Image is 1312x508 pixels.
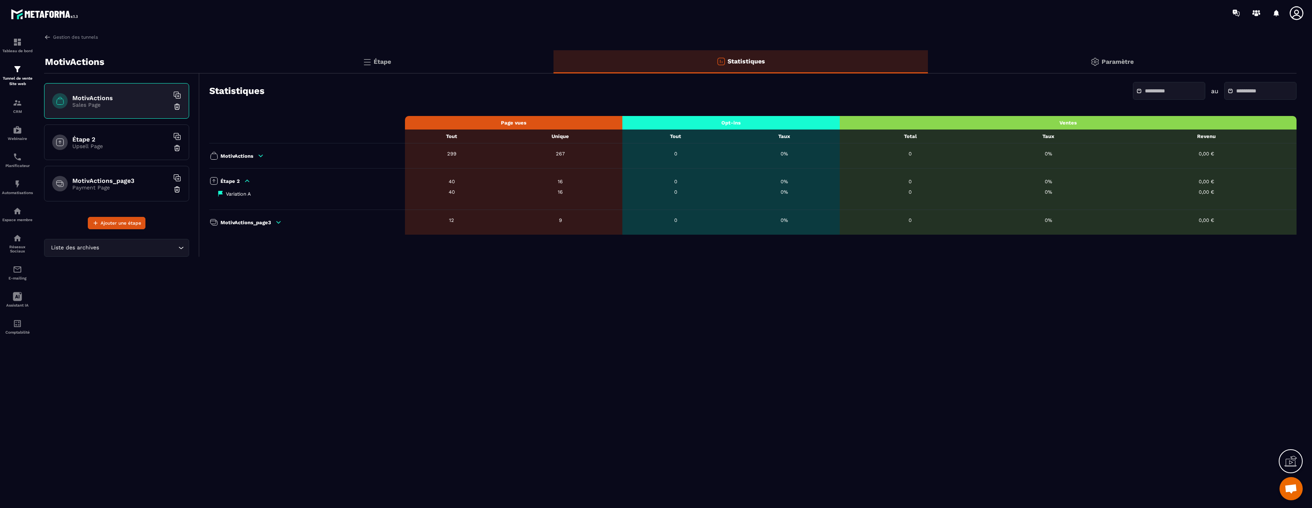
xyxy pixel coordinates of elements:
span: Ajouter une étape [101,219,141,227]
h6: Étape 2 [72,136,169,143]
p: Planificateur [2,164,33,168]
button: Ajouter une étape [88,217,145,229]
img: setting-gr.5f69749f.svg [1090,57,1100,66]
th: Revenu [1116,130,1297,143]
img: formation [13,65,22,74]
img: automations [13,206,22,216]
h6: MotivActions_page3 [72,177,169,184]
a: accountantaccountantComptabilité [2,313,33,340]
div: 0% [984,217,1112,223]
th: Taux [981,130,1116,143]
img: formation [13,38,22,47]
th: Tout [622,130,729,143]
a: formationformationCRM [2,92,33,119]
p: MotivActions [45,54,104,70]
div: 16 [502,189,619,195]
div: 299 [409,151,495,157]
img: bars.0d591741.svg [362,57,372,66]
a: formationformationTableau de bord [2,32,33,59]
div: 267 [502,151,619,157]
div: 0% [984,151,1112,157]
th: Taux [729,130,840,143]
div: 0,00 € [1120,179,1293,184]
p: Étape 2 [220,178,240,184]
h6: MotivActions [72,94,169,102]
a: emailemailE-mailing [2,259,33,286]
div: 0,00 € [1120,217,1293,223]
p: Tunnel de vente Site web [2,76,33,87]
p: Automatisations [2,191,33,195]
img: trash [173,144,181,152]
div: 16 [502,179,619,184]
p: Paramètre [1102,58,1134,65]
p: au [1211,87,1218,95]
a: automationsautomationsEspace membre [2,201,33,228]
div: 0 [844,189,977,195]
img: scheduler [13,152,22,162]
p: Espace membre [2,218,33,222]
img: logo [11,7,80,21]
img: arrow [44,34,51,41]
img: automations [13,179,22,189]
img: social-network [13,234,22,243]
div: 0% [984,179,1112,184]
div: 0 [844,179,977,184]
th: Page vues [405,116,622,130]
img: accountant [13,319,22,328]
input: Search for option [101,244,176,252]
p: CRM [2,109,33,114]
img: trash [173,103,181,111]
div: Search for option [44,239,189,257]
p: Upsell Page [72,143,169,149]
div: Ouvrir le chat [1280,477,1303,500]
p: Réseaux Sociaux [2,245,33,253]
div: 0 [626,151,725,157]
p: Sales Page [72,102,169,108]
p: MotivActions_page3 [220,220,271,225]
div: 0% [733,151,836,157]
div: 0 [626,217,725,223]
div: 40 [409,179,495,184]
div: 9 [502,217,619,223]
div: 0 [844,151,977,157]
a: formationformationTunnel de vente Site web [2,59,33,92]
a: Assistant IA [2,286,33,313]
img: email [13,265,22,274]
p: Webinaire [2,136,33,141]
a: automationsautomationsAutomatisations [2,174,33,201]
p: Comptabilité [2,330,33,334]
img: formation [13,98,22,107]
img: automations [13,125,22,135]
div: 0% [733,179,836,184]
a: automationsautomationsWebinaire [2,119,33,147]
div: 0,00 € [1120,151,1293,157]
div: 12 [409,217,495,223]
div: 0% [733,217,836,223]
p: Étape [374,58,391,65]
p: Variation A [226,191,251,197]
div: 0 [626,179,725,184]
p: Tableau de bord [2,49,33,53]
h3: Statistiques [209,85,265,96]
span: Liste des archives [49,244,101,252]
th: Tout [405,130,499,143]
a: Gestion des tunnels [44,34,98,41]
th: Ventes [840,116,1297,130]
a: social-networksocial-networkRéseaux Sociaux [2,228,33,259]
p: Statistiques [728,58,765,65]
img: trash [173,186,181,193]
div: 0 [844,217,977,223]
div: 0% [984,189,1112,195]
p: MotivActions [220,153,253,159]
p: E-mailing [2,276,33,280]
div: 0% [733,189,836,195]
th: Opt-ins [622,116,840,130]
img: stats-o.f719a939.svg [716,57,726,66]
a: schedulerschedulerPlanificateur [2,147,33,174]
div: 0,00 € [1120,189,1293,195]
p: Assistant IA [2,303,33,307]
th: Total [840,130,981,143]
p: Payment Page [72,184,169,191]
div: 0 [626,189,725,195]
th: Unique [499,130,623,143]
